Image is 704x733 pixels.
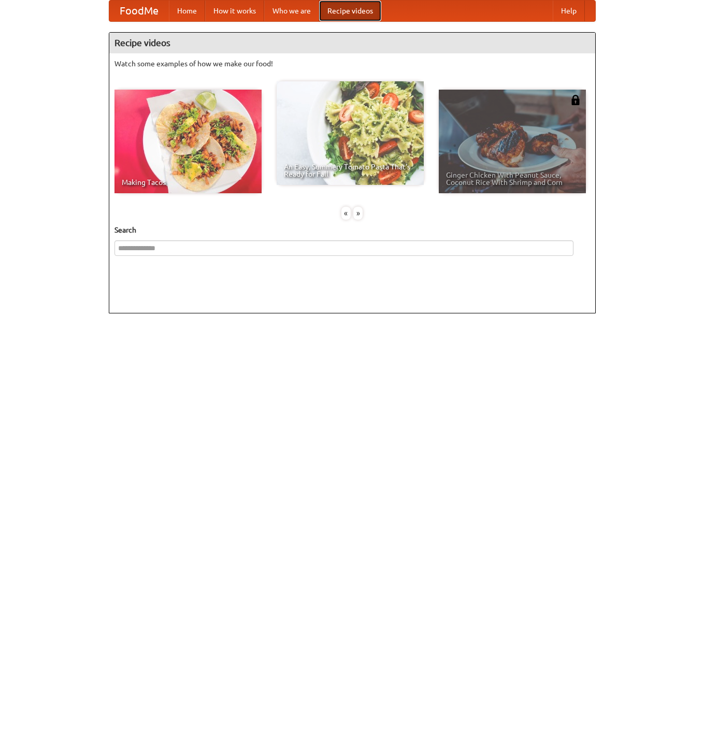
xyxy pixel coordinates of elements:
a: Making Tacos [114,90,262,193]
a: An Easy, Summery Tomato Pasta That's Ready for Fall [277,81,424,185]
h4: Recipe videos [109,33,595,53]
span: An Easy, Summery Tomato Pasta That's Ready for Fall [284,163,416,178]
span: Making Tacos [122,179,254,186]
a: Who we are [264,1,319,21]
a: Help [553,1,585,21]
p: Watch some examples of how we make our food! [114,59,590,69]
div: « [341,207,351,220]
img: 483408.png [570,95,581,105]
a: FoodMe [109,1,169,21]
a: How it works [205,1,264,21]
h5: Search [114,225,590,235]
div: » [353,207,363,220]
a: Recipe videos [319,1,381,21]
a: Home [169,1,205,21]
